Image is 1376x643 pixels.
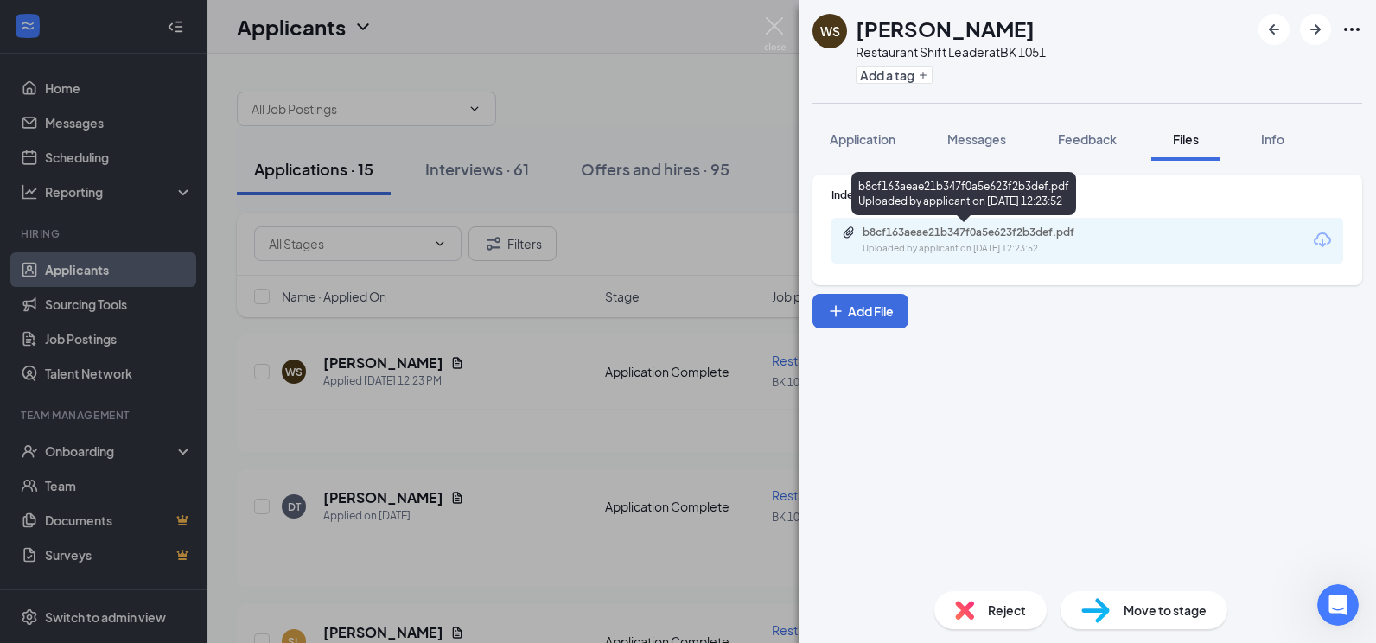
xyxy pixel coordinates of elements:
div: b8cf163aeae21b347f0a5e623f2b3def.pdf Uploaded by applicant on [DATE] 12:23:52 [851,172,1076,215]
span: Move to stage [1124,601,1207,620]
span: Application [830,131,895,147]
button: PlusAdd a tag [856,66,933,84]
h1: [PERSON_NAME] [856,14,1035,43]
div: WS [820,22,840,40]
div: Restaurant Shift Leader at BK 1051 [856,43,1046,60]
span: Messages [947,131,1006,147]
span: Reject [988,601,1026,620]
svg: Plus [918,70,928,80]
svg: ArrowRight [1305,19,1326,40]
span: Info [1261,131,1284,147]
span: Feedback [1058,131,1117,147]
iframe: Intercom live chat [1317,584,1359,626]
svg: Ellipses [1341,19,1362,40]
svg: Download [1312,230,1333,251]
svg: Paperclip [842,226,856,239]
a: Paperclipb8cf163aeae21b347f0a5e623f2b3def.pdfUploaded by applicant on [DATE] 12:23:52 [842,226,1122,256]
div: Indeed Resume [831,188,1343,202]
button: Add FilePlus [812,294,908,328]
button: ArrowLeftNew [1258,14,1290,45]
svg: Plus [827,302,844,320]
button: ArrowRight [1300,14,1331,45]
div: Uploaded by applicant on [DATE] 12:23:52 [863,242,1122,256]
svg: ArrowLeftNew [1264,19,1284,40]
span: Files [1173,131,1199,147]
div: b8cf163aeae21b347f0a5e623f2b3def.pdf [863,226,1105,239]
